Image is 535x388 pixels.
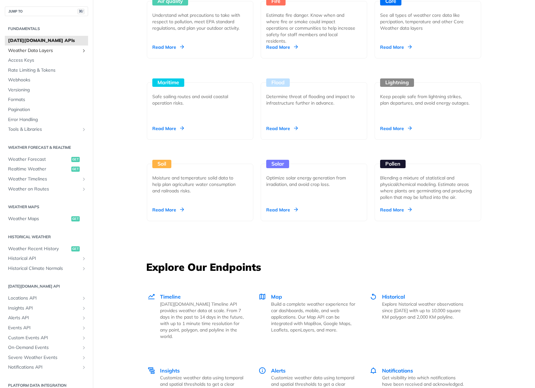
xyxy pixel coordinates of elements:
[8,325,80,331] span: Events API
[5,204,88,210] h2: Weather Maps
[152,125,184,132] div: Read More
[266,175,357,188] div: Optimize solar energy generation from irradiation, and avoid crop loss.
[81,127,86,132] button: Show subpages for Tools & Libraries
[8,37,86,44] span: [DATE][DOMAIN_NAME] APIs
[5,214,88,224] a: Weather Mapsget
[5,36,88,46] a: [DATE][DOMAIN_NAME] APIs
[152,44,184,50] div: Read More
[372,140,484,221] a: Pollen Blending a mixture of statistical and physical/chemical modeling. Estimate areas where pla...
[5,164,88,174] a: Realtime Weatherget
[8,117,86,123] span: Error Handling
[362,279,473,353] a: Historical Historical Explore historical weather observations since [DATE] with up to 10,000 squa...
[266,125,298,132] div: Read More
[8,216,70,222] span: Weather Maps
[8,77,86,83] span: Webhooks
[77,9,85,14] span: ⌘/
[5,56,88,65] a: Access Keys
[8,364,80,371] span: Notifications API
[81,325,86,331] button: Show subpages for Events API
[5,95,88,105] a: Formats
[5,264,88,273] a: Historical Climate NormalsShow subpages for Historical Climate Normals
[251,279,362,353] a: Map Map Build a complete weather experience for car dashboards, mobile, and web applications. Our...
[8,255,80,262] span: Historical API
[147,367,155,374] img: Insights
[81,266,86,271] button: Show subpages for Historical Climate Normals
[81,306,86,311] button: Show subpages for Insights API
[258,293,266,301] img: Map
[81,335,86,341] button: Show subpages for Custom Events API
[8,166,70,172] span: Realtime Weather
[5,353,88,362] a: Severe Weather EventsShow subpages for Severe Weather Events
[382,374,466,387] p: Get visibility into which notifications have been received and acknowledged.
[5,313,88,323] a: Alerts APIShow subpages for Alerts API
[380,175,476,200] div: Blending a mixture of statistical and physical/chemical modeling. Estimate areas where plants are...
[380,93,470,106] div: Keep people safe from lightning strikes, plan departures, and avoid energy outages.
[5,26,88,32] h2: Fundamentals
[5,66,88,75] a: Rate Limiting & Tokens
[160,367,180,374] span: Insights
[146,260,482,274] h3: Explore Our Endpoints
[81,256,86,261] button: Show subpages for Historical API
[8,186,80,192] span: Weather on Routes
[5,293,88,303] a: Locations APIShow subpages for Locations API
[144,58,256,140] a: Maritime Safe sailing routes and avoid coastal operation risks. Read More
[71,167,80,172] span: get
[81,187,86,192] button: Show subpages for Weather on Routes
[147,293,155,301] img: Timeline
[380,78,414,87] div: Lightning
[5,6,88,16] button: JUMP TO⌘/
[382,301,466,320] p: Explore historical weather observations since [DATE] with up to 10,000 square KM polygon and 2,00...
[81,296,86,301] button: Show subpages for Locations API
[5,85,88,95] a: Versioning
[5,75,88,85] a: Webhooks
[8,176,80,182] span: Weather Timelines
[380,207,412,213] div: Read More
[8,295,80,301] span: Locations API
[8,87,86,93] span: Versioning
[81,48,86,53] button: Show subpages for Weather Data Layers
[5,234,88,240] h2: Historical Weather
[266,93,357,106] div: Determine threat of flooding and impact to infrastructure further in advance.
[8,305,80,311] span: Insights API
[5,105,88,115] a: Pagination
[5,333,88,343] a: Custom Events APIShow subpages for Custom Events API
[382,367,413,374] span: Notifications
[152,78,184,87] div: Maritime
[380,12,470,31] div: See all types of weather core data like percipation, temperature and other Core Weather data layers
[258,140,370,221] a: Solar Optimize solar energy generation from irradiation, and avoid crop loss. Read More
[152,175,243,194] div: Moisture and temperature solid data to help plan agriculture water consumption and railroads risks.
[380,125,412,132] div: Read More
[5,323,88,333] a: Events APIShow subpages for Events API
[5,115,88,125] a: Error Handling
[8,47,80,54] span: Weather Data Layers
[369,293,377,301] img: Historical
[8,67,86,74] span: Rate Limiting & Tokens
[8,57,86,64] span: Access Keys
[271,301,355,333] p: Build a complete weather experience for car dashboards, mobile, and web applications. Our Map API...
[5,125,88,134] a: Tools & LibrariesShow subpages for Tools & Libraries
[5,343,88,352] a: On-Demand EventsShow subpages for On-Demand Events
[8,265,80,272] span: Historical Climate Normals
[266,12,357,44] div: Estimate fire danger. Know when and where fire or smoke could impact operations or communities to...
[271,293,282,300] span: Map
[71,216,80,221] span: get
[71,157,80,162] span: get
[71,246,80,251] span: get
[380,160,406,168] div: Pollen
[382,293,405,300] span: Historical
[152,160,171,168] div: Soil
[8,156,70,163] span: Weather Forecast
[8,315,80,321] span: Alerts API
[8,97,86,103] span: Formats
[5,145,88,150] h2: Weather Forecast & realtime
[8,246,70,252] span: Weather Recent History
[5,362,88,372] a: Notifications APIShow subpages for Notifications API
[81,315,86,321] button: Show subpages for Alerts API
[271,367,286,374] span: Alerts
[266,78,290,87] div: Flood
[5,254,88,263] a: Historical APIShow subpages for Historical API
[8,126,80,133] span: Tools & Libraries
[160,293,181,300] span: Timeline
[5,174,88,184] a: Weather TimelinesShow subpages for Weather Timelines
[81,345,86,350] button: Show subpages for On-Demand Events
